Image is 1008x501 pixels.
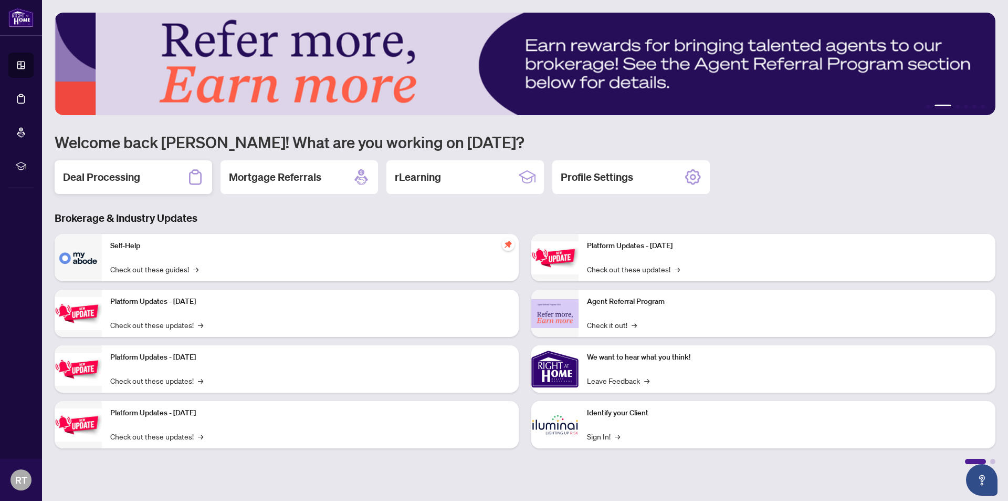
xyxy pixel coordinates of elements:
a: Leave Feedback→ [587,375,649,386]
span: → [675,263,680,275]
span: → [615,431,620,442]
span: → [632,319,637,331]
a: Check out these updates!→ [110,431,203,442]
h3: Brokerage & Industry Updates [55,211,995,226]
span: → [198,375,203,386]
h2: Deal Processing [63,170,140,185]
button: 5 [972,105,976,109]
a: Check out these updates!→ [587,263,680,275]
span: → [198,319,203,331]
button: 1 [926,105,930,109]
h2: Profile Settings [561,170,633,185]
h1: Welcome back [PERSON_NAME]! What are you working on [DATE]? [55,132,995,152]
span: → [198,431,203,442]
a: Check it out!→ [587,319,637,331]
p: We want to hear what you think! [587,352,987,363]
a: Check out these guides!→ [110,263,198,275]
h2: Mortgage Referrals [229,170,321,185]
span: RT [15,473,27,487]
img: logo [8,8,34,27]
img: We want to hear what you think! [531,345,579,393]
img: Platform Updates - July 8, 2025 [55,408,102,442]
span: → [644,375,649,386]
p: Platform Updates - [DATE] [110,296,510,308]
span: pushpin [502,238,514,251]
img: Agent Referral Program [531,299,579,328]
p: Platform Updates - [DATE] [587,240,987,252]
p: Identify your Client [587,407,987,419]
button: Open asap [966,464,997,496]
a: Check out these updates!→ [110,375,203,386]
button: 2 [934,105,951,109]
img: Self-Help [55,234,102,281]
a: Check out these updates!→ [110,319,203,331]
img: Platform Updates - September 16, 2025 [55,297,102,330]
a: Sign In!→ [587,431,620,442]
button: 4 [964,105,968,109]
button: 3 [955,105,960,109]
p: Platform Updates - [DATE] [110,407,510,419]
p: Self-Help [110,240,510,252]
img: Platform Updates - July 21, 2025 [55,353,102,386]
button: 6 [981,105,985,109]
img: Slide 1 [55,13,995,115]
p: Platform Updates - [DATE] [110,352,510,363]
p: Agent Referral Program [587,296,987,308]
span: → [193,263,198,275]
img: Platform Updates - June 23, 2025 [531,241,579,274]
img: Identify your Client [531,401,579,448]
h2: rLearning [395,170,441,185]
